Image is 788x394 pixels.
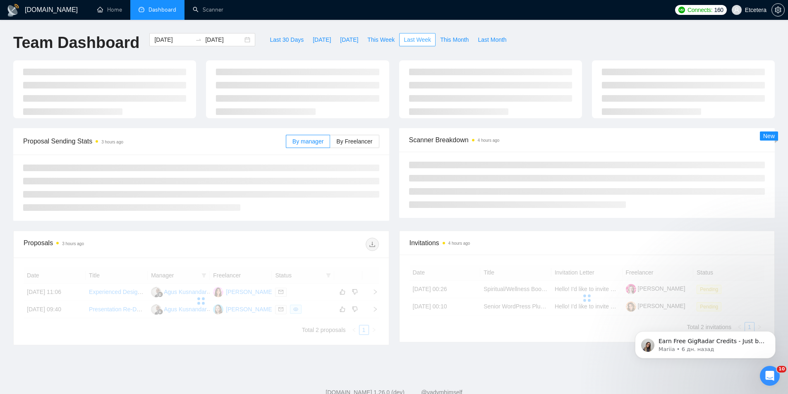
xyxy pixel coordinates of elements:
span: 160 [714,5,723,14]
time: 4 hours ago [478,138,500,143]
button: Last 30 Days [265,33,308,46]
button: Last Month [473,33,511,46]
time: 3 hours ago [101,140,123,144]
button: Last Week [399,33,436,46]
iframe: Intercom notifications сообщение [623,314,788,372]
span: Dashboard [148,6,176,13]
img: logo [7,4,20,17]
img: upwork-logo.png [678,7,685,13]
a: searchScanner [193,6,223,13]
span: [DATE] [340,35,358,44]
a: setting [771,7,785,13]
iframe: Intercom live chat [760,366,780,386]
a: homeHome [97,6,122,13]
button: [DATE] [335,33,363,46]
span: This Month [440,35,469,44]
span: setting [772,7,784,13]
span: Proposal Sending Stats [23,136,286,146]
span: Last 30 Days [270,35,304,44]
button: This Week [363,33,399,46]
span: This Week [367,35,395,44]
span: Invitations [410,238,765,248]
span: Scanner Breakdown [409,135,765,145]
span: Connects: [687,5,712,14]
span: Last Week [404,35,431,44]
input: Start date [154,35,192,44]
span: Last Month [478,35,506,44]
span: By manager [292,138,323,145]
span: to [195,36,202,43]
time: 3 hours ago [62,241,84,246]
div: Proposals [24,238,201,251]
time: 4 hours ago [448,241,470,246]
h1: Team Dashboard [13,33,139,53]
span: By Freelancer [336,138,372,145]
input: End date [205,35,243,44]
span: New [763,133,775,139]
span: [DATE] [313,35,331,44]
button: This Month [436,33,473,46]
span: 10 [777,366,786,373]
span: user [734,7,740,13]
button: [DATE] [308,33,335,46]
span: swap-right [195,36,202,43]
button: setting [771,3,785,17]
span: dashboard [139,7,144,12]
